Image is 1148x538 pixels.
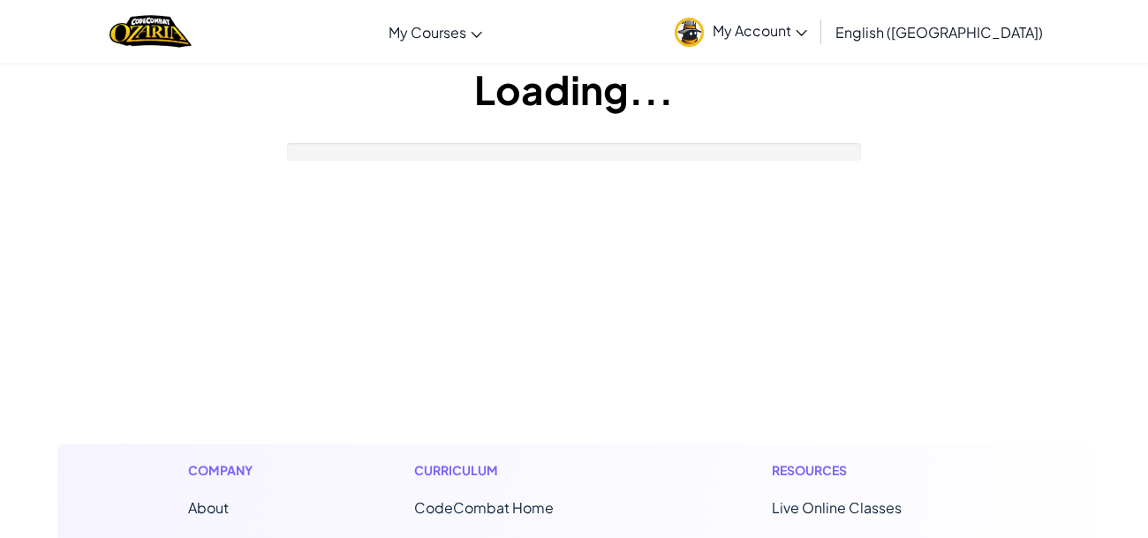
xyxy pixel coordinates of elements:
h1: Resources [772,461,960,480]
span: My Account [713,21,807,40]
span: My Courses [389,23,466,42]
a: Ozaria by CodeCombat logo [110,13,192,49]
a: English ([GEOGRAPHIC_DATA]) [827,8,1052,56]
a: Live Online Classes [772,498,902,517]
h1: Curriculum [414,461,628,480]
img: avatar [675,18,704,47]
img: Home [110,13,192,49]
span: English ([GEOGRAPHIC_DATA]) [835,23,1043,42]
a: My Courses [380,8,491,56]
h1: Company [188,461,270,480]
span: CodeCombat Home [414,498,554,517]
a: My Account [666,4,816,59]
a: About [188,498,229,517]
